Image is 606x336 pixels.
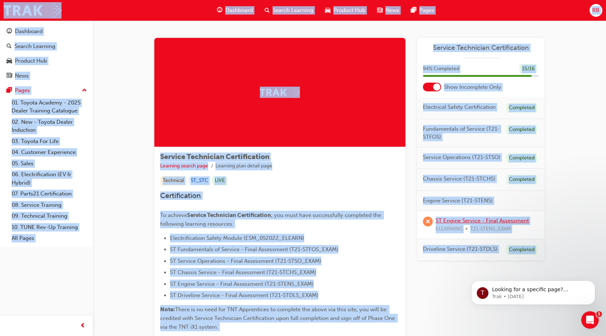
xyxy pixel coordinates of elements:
span: Driveline Service (T21-STDLS) [423,245,498,253]
span: Pages [419,6,434,15]
button: Pages [3,84,90,97]
div: Completed [506,175,537,185]
a: News [3,69,90,83]
span: Product Hub [333,6,365,15]
span: To achieve [160,212,187,218]
img: Trak [260,87,300,98]
a: 08. Service Training [9,199,90,211]
span: search-icon [265,6,270,15]
span: Electrical Safety Certification [423,103,496,111]
span: car-icon [325,6,330,15]
div: 15 / 16 [519,64,537,74]
span: news-icon [377,6,383,15]
div: Search Learning [15,42,55,51]
span: Chassis Service (T21-STCHS) [423,175,495,183]
span: ST Driveline Service - Final Assessment (T21-STDLS_EXAM) [170,292,318,299]
a: 10. TUNE Rev-Up Training [9,222,90,233]
a: search-iconSearch Learning [259,3,319,18]
span: prev-icon [80,321,86,331]
span: T21-STENS_EXAM [470,225,511,233]
span: Fundamentals of Service (T21-STFOS) [423,125,500,141]
a: Learning search page [160,163,208,169]
span: Engine Service (T21-STENS) [423,197,493,205]
span: News [385,6,399,15]
button: RB [590,4,602,17]
span: Note: [160,306,175,313]
a: Search Learning [3,40,90,53]
span: learningRecordVerb_FAIL-icon [423,217,433,226]
a: 02. New - Toyota Dealer Induction [9,116,90,136]
span: Electrification Safety Module (ESM_052022_ELEARN) [170,235,304,241]
div: Pages [15,86,30,95]
span: ST Engine Service - Final Assessment (T21-STENS_EXAM) [170,281,314,287]
a: 04. Customer Experience [9,147,90,158]
a: Service Technician Certification [423,44,539,52]
span: 94 % Completed [423,65,459,73]
div: LIVE [212,176,227,186]
div: Product Hub [15,57,47,65]
span: Service Operations (T21-STSO) [423,153,500,162]
li: Learning plan detail page [215,162,272,170]
a: 09. Technical Training [9,210,90,222]
span: ST Service Operations - Final Assessment (T21-STSO_EXAM) [170,258,321,264]
span: guage-icon [217,6,222,15]
span: ELEARNING [436,225,463,233]
a: All Pages [9,233,90,244]
span: ST Fundamentals of Service - Final Assessment (T21-STFOS_EXAM) [170,246,338,253]
div: Completed [506,103,537,113]
a: news-iconNews [371,3,405,18]
a: ST Engine Service - Final Assessment [436,217,529,224]
a: Product Hub [3,54,90,68]
span: 1 [596,311,602,317]
span: pages-icon [411,6,416,15]
span: ST Chassis Service - Final Assessment (T21-STCHS_EXAM) [170,269,316,276]
span: , you must have successfully completed the following learning resources: [160,212,383,227]
span: Service Technician Certification [187,212,271,218]
a: 03. Toyota For Life [9,136,90,147]
div: ST_STC [188,176,211,186]
a: 06. Electrification (EV & Hybrid) [9,169,90,188]
div: Completed [506,153,537,163]
a: pages-iconPages [405,3,440,18]
a: 07. Parts21 Certification [9,188,90,199]
a: 05. Sales [9,158,90,169]
div: Technical [160,176,187,186]
div: Completed [506,245,537,255]
div: Completed [506,125,537,135]
iframe: Intercom notifications message [460,265,606,316]
a: 01. Toyota Academy - 2025 Dealer Training Catalogue [9,97,90,116]
span: There is no need for TNT Apprentices to complete the above via this site, you will be credited wi... [160,306,396,330]
span: pages-icon [7,87,12,94]
span: Dashboard [225,6,253,15]
div: News [15,72,29,80]
span: search-icon [7,43,12,50]
span: guage-icon [7,28,12,35]
span: Show Incomplete Only [444,83,501,91]
img: Trak [4,2,62,19]
a: guage-iconDashboard [211,3,259,18]
span: up-icon [82,86,87,95]
button: DashboardSearch LearningProduct HubNews [3,23,90,84]
a: Dashboard [3,25,90,38]
span: Service Technician Certification [160,153,269,161]
span: news-icon [7,73,12,79]
span: car-icon [7,58,12,64]
iframe: Intercom live chat [581,311,599,329]
a: car-iconProduct Hub [319,3,371,18]
span: Certification [160,191,201,200]
span: RB [592,6,599,15]
div: Dashboard [15,27,43,36]
span: Search Learning [273,6,313,15]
